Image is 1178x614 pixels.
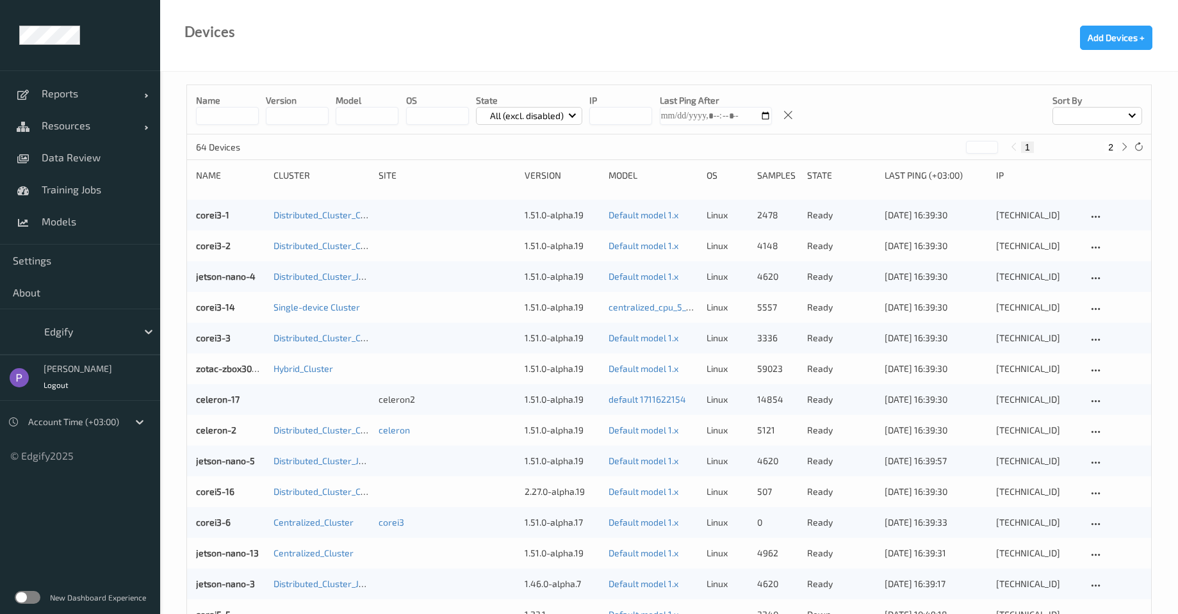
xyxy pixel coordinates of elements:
div: [TECHNICAL_ID] [996,578,1078,590]
div: [DATE] 16:39:30 [885,270,987,283]
div: 4962 [757,547,798,560]
p: linux [707,578,748,590]
p: linux [707,362,748,375]
p: Name [196,94,259,107]
div: celeron2 [379,393,516,406]
a: Centralized_Cluster [274,547,354,558]
p: Last Ping After [660,94,772,107]
a: corei5-16 [196,486,234,497]
div: 14854 [757,393,798,406]
p: ready [807,209,876,222]
p: linux [707,209,748,222]
div: Cluster [274,169,370,182]
div: 1.51.0-alpha.19 [525,301,600,314]
a: corei3-3 [196,332,231,343]
a: Distributed_Cluster_Celeron [274,424,388,435]
a: jetson-nano-3 [196,578,255,589]
div: [DATE] 16:39:17 [885,578,987,590]
div: [DATE] 16:39:30 [885,301,987,314]
p: ready [807,485,876,498]
a: Default model 1.x [609,363,678,374]
div: 1.51.0-alpha.17 [525,516,600,529]
a: Default model 1.x [609,578,678,589]
div: [DATE] 16:39:33 [885,516,987,529]
div: [DATE] 16:39:31 [885,547,987,560]
div: Name [196,169,265,182]
p: State [476,94,583,107]
div: [TECHNICAL_ID] [996,547,1078,560]
p: linux [707,239,748,252]
p: version [266,94,329,107]
a: Distributed_Cluster_Corei5 [274,486,382,497]
div: [DATE] 16:39:30 [885,239,987,252]
div: 2478 [757,209,798,222]
p: linux [707,332,748,344]
a: zotac-zbox3060-1 [196,363,270,374]
div: 4148 [757,239,798,252]
div: [DATE] 16:39:30 [885,209,987,222]
div: 507 [757,485,798,498]
a: centralized_cpu_5_epochs [DATE] 15:59 [DATE] 12:59 Auto Save [609,302,863,312]
a: celeron-17 [196,394,240,405]
div: 1.51.0-alpha.19 [525,362,600,375]
p: All (excl. disabled) [486,109,568,122]
div: [TECHNICAL_ID] [996,239,1078,252]
div: [DATE] 16:39:30 [885,393,987,406]
p: ready [807,516,876,529]
div: [DATE] 16:39:30 [885,424,987,437]
a: jetson-nano-5 [196,455,255,466]
div: 1.51.0-alpha.19 [525,455,600,467]
p: model [336,94,398,107]
div: [DATE] 16:39:30 [885,332,987,344]
a: Distributed_Cluster_Corei3 [274,240,382,251]
div: OS [707,169,748,182]
p: linux [707,455,748,467]
a: Default model 1.x [609,547,678,558]
div: [TECHNICAL_ID] [996,301,1078,314]
div: ip [996,169,1078,182]
div: 5121 [757,424,798,437]
p: ready [807,332,876,344]
a: corei3-1 [196,209,229,220]
div: 4620 [757,578,798,590]
p: ready [807,362,876,375]
div: [DATE] 16:39:30 [885,362,987,375]
p: ready [807,301,876,314]
div: State [807,169,876,182]
a: Default model 1.x [609,486,678,497]
a: Hybrid_Cluster [274,363,333,374]
a: Default model 1.x [609,240,678,251]
a: Distributed_Cluster_JetsonNano [274,271,404,282]
div: 1.51.0-alpha.19 [525,547,600,560]
a: Default model 1.x [609,332,678,343]
div: 5557 [757,301,798,314]
div: version [525,169,600,182]
div: 4620 [757,455,798,467]
a: corei3-14 [196,302,235,312]
a: Distributed_Cluster_Corei3 [274,332,382,343]
div: [DATE] 16:39:30 [885,485,987,498]
a: corei3 [379,517,404,528]
a: Centralized_Cluster [274,517,354,528]
a: Default model 1.x [609,271,678,282]
p: ready [807,393,876,406]
div: Samples [757,169,798,182]
a: Distributed_Cluster_JetsonNano [274,578,404,589]
p: OS [406,94,469,107]
a: Single-device Cluster [274,302,360,312]
p: linux [707,301,748,314]
div: 1.51.0-alpha.19 [525,332,600,344]
div: [DATE] 16:39:57 [885,455,987,467]
div: 1.46.0-alpha.7 [525,578,600,590]
button: 1 [1021,141,1034,153]
div: Last Ping (+03:00) [885,169,987,182]
a: jetson-nano-4 [196,271,256,282]
a: celeron-2 [196,424,236,435]
p: ready [807,547,876,560]
p: linux [707,516,748,529]
div: [TECHNICAL_ID] [996,362,1078,375]
div: 1.51.0-alpha.19 [525,424,600,437]
p: Sort by [1052,94,1142,107]
a: Distributed_Cluster_Corei3 [274,209,382,220]
div: 2.27.0-alpha.19 [525,485,600,498]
